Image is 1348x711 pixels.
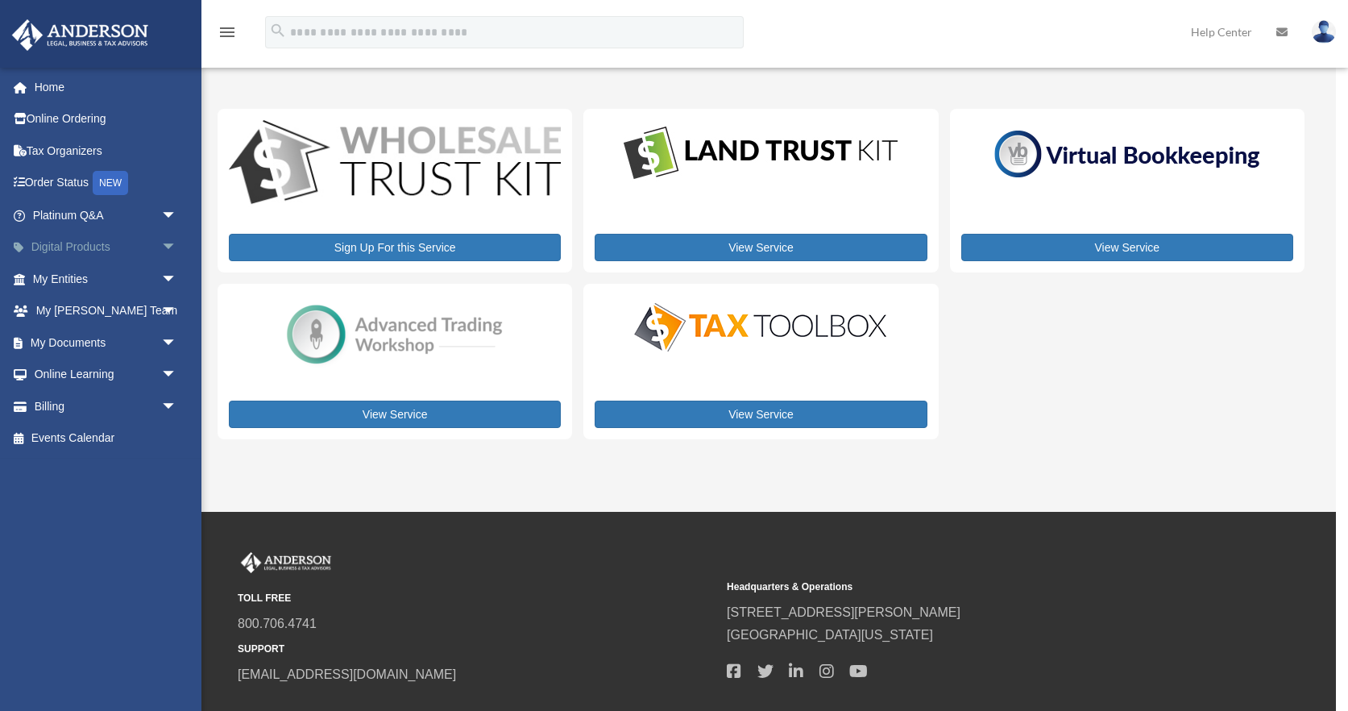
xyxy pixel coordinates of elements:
a: menu [218,28,237,42]
a: View Service [229,401,561,428]
div: NEW [93,171,128,195]
span: arrow_drop_down [161,359,193,392]
span: arrow_drop_down [161,231,193,264]
img: WS-Trust-Kit-lgo-1.jpg [229,120,561,208]
a: [STREET_ADDRESS][PERSON_NAME] [727,605,960,619]
a: Online Learningarrow_drop_down [11,359,201,391]
a: Sign Up For this Service [229,234,561,261]
a: Digital Productsarrow_drop_down [11,231,201,264]
a: [GEOGRAPHIC_DATA][US_STATE] [727,628,933,642]
a: Platinum Q&Aarrow_drop_down [11,199,201,231]
span: arrow_drop_down [161,390,193,423]
a: Events Calendar [11,422,201,455]
i: search [269,22,287,39]
i: menu [218,23,237,42]
span: arrow_drop_down [161,199,193,232]
a: View Service [961,234,1293,261]
small: SUPPORT [238,641,715,658]
span: arrow_drop_down [161,295,193,328]
img: User Pic [1312,20,1336,44]
a: My [PERSON_NAME] Teamarrow_drop_down [11,295,201,327]
a: Billingarrow_drop_down [11,390,201,422]
span: arrow_drop_down [161,326,193,360]
a: My Documentsarrow_drop_down [11,326,201,359]
small: Headquarters & Operations [727,579,1205,596]
a: View Service [595,401,927,428]
a: Tax Organizers [11,135,201,167]
a: Online Ordering [11,103,201,135]
img: Anderson Advisors Platinum Portal [238,552,334,573]
a: 800.706.4741 [238,617,317,630]
span: arrow_drop_down [161,263,193,296]
a: My Entitiesarrow_drop_down [11,263,201,295]
a: [EMAIL_ADDRESS][DOMAIN_NAME] [238,667,456,681]
small: TOLL FREE [238,590,715,607]
img: Anderson Advisors Platinum Portal [7,19,153,51]
a: Home [11,71,201,103]
a: Order StatusNEW [11,167,201,200]
a: View Service [595,234,927,261]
